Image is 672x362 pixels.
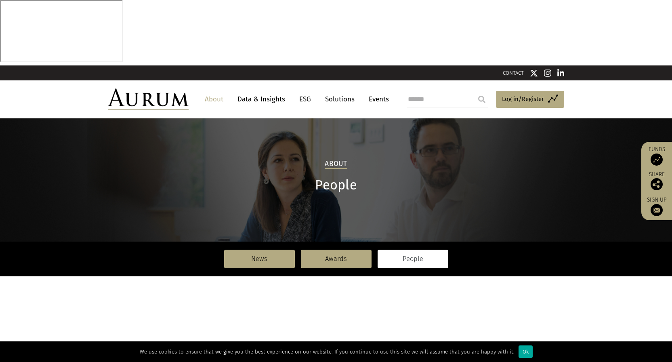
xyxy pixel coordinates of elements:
[301,250,372,268] a: Awards
[201,92,227,107] a: About
[295,92,315,107] a: ESG
[544,69,551,77] img: Instagram icon
[651,154,663,166] img: Access Funds
[645,196,668,216] a: Sign up
[108,88,189,110] img: Aurum
[651,178,663,190] img: Share this post
[224,250,295,268] a: News
[530,69,538,77] img: Twitter icon
[325,160,347,169] h2: About
[645,146,668,166] a: Funds
[233,92,289,107] a: Data & Insights
[108,177,564,193] h1: People
[496,91,564,108] a: Log in/Register
[651,204,663,216] img: Sign up to our newsletter
[503,70,524,76] a: CONTACT
[557,69,565,77] img: Linkedin icon
[108,317,562,338] p: One of our unique attributes is the longevity of our team. [PERSON_NAME]’s founding members are s...
[378,250,448,268] a: People
[519,345,533,358] div: Ok
[365,92,389,107] a: Events
[502,94,544,104] span: Log in/Register
[645,172,668,190] div: Share
[474,91,490,107] input: Submit
[321,92,359,107] a: Solutions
